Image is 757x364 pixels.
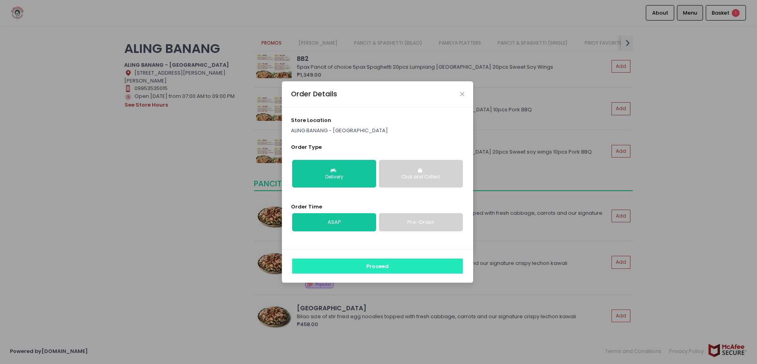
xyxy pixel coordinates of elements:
button: Proceed [292,259,463,274]
button: Close [460,92,464,96]
span: store location [291,116,331,124]
div: Click and Collect [384,174,457,181]
span: Order Type [291,143,322,151]
p: ALING BANANG - [GEOGRAPHIC_DATA] [291,127,464,135]
div: Delivery [298,174,371,181]
a: Pre-Order [379,213,463,231]
span: Order Time [291,203,322,210]
div: Order Details [291,89,337,99]
a: ASAP [292,213,376,231]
